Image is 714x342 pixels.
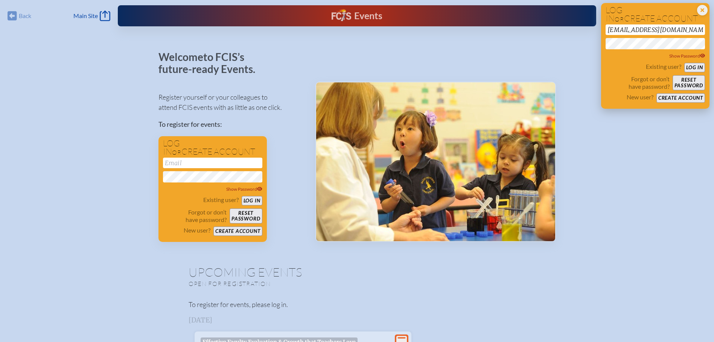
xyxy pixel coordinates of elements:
[226,186,262,192] span: Show Password
[189,280,387,287] p: Open for registration
[213,226,262,236] button: Create account
[684,63,705,72] button: Log in
[163,208,227,223] p: Forgot or don’t have password?
[184,226,210,234] p: New user?
[656,93,705,103] button: Create account
[158,119,303,129] p: To register for events:
[606,75,670,90] p: Forgot or don’t have password?
[203,196,239,204] p: Existing user?
[250,9,464,23] div: FCIS Events — Future ready
[627,93,653,101] p: New user?
[606,24,705,35] input: Email
[615,15,624,23] span: or
[158,51,264,75] p: Welcome to FCIS’s future-ready Events.
[73,12,98,20] span: Main Site
[172,149,181,156] span: or
[158,92,303,112] p: Register yourself or your colleagues to attend FCIS events with as little as one click.
[189,316,526,324] h3: [DATE]
[73,11,110,21] a: Main Site
[189,299,526,310] p: To register for events, please log in.
[606,6,705,23] h1: Log in create account
[242,196,262,205] button: Log in
[669,53,705,59] span: Show Password
[230,208,262,223] button: Resetpassword
[673,75,705,90] button: Resetpassword
[189,266,526,278] h1: Upcoming Events
[163,139,262,156] h1: Log in create account
[646,63,681,70] p: Existing user?
[316,82,555,241] img: Events
[163,158,262,168] input: Email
